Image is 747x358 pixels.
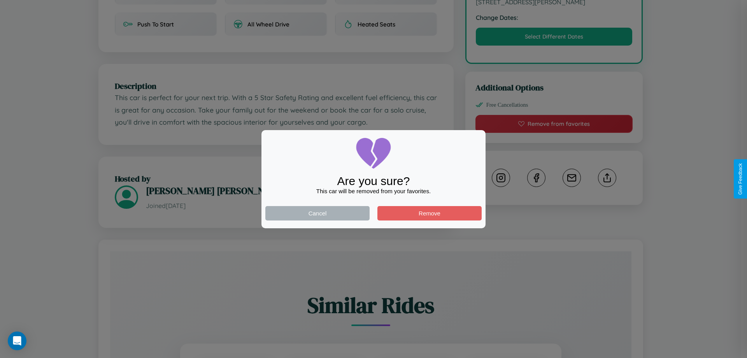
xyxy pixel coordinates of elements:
[377,206,482,220] button: Remove
[265,188,482,194] div: This car will be removed from your favorites.
[354,134,393,173] img: broken-heart
[738,163,743,195] div: Give Feedback
[265,175,482,188] div: Are you sure?
[8,332,26,350] div: Open Intercom Messenger
[265,206,370,220] button: Cancel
